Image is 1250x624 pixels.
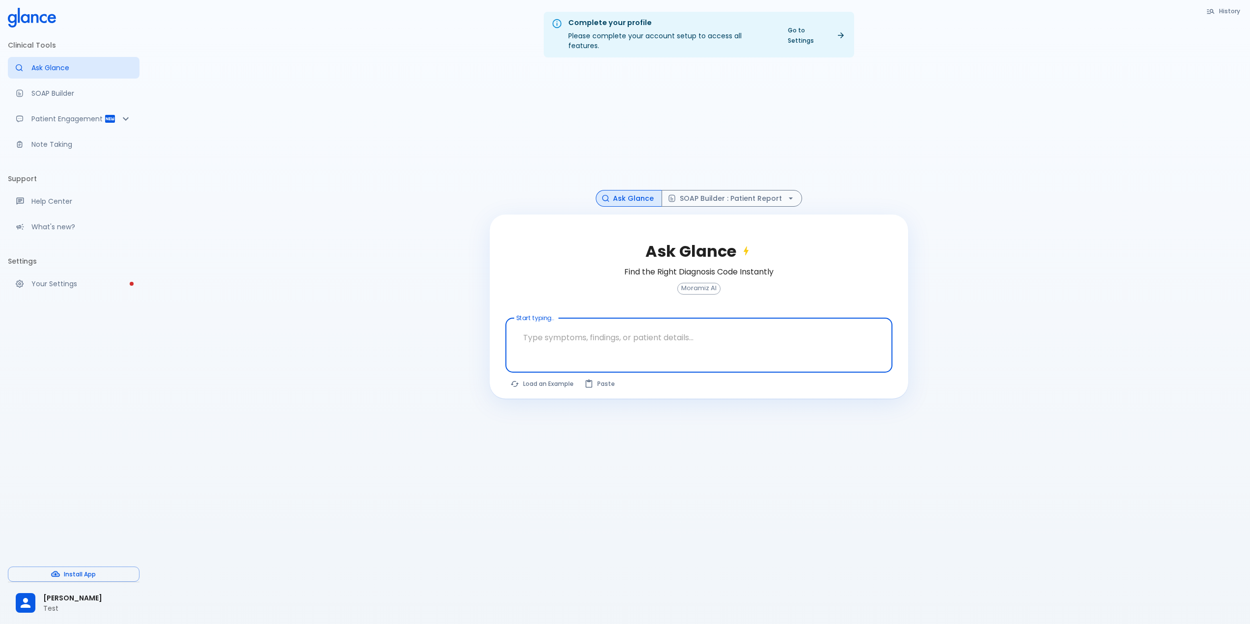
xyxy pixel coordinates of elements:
[8,167,139,190] li: Support
[31,279,132,289] p: Your Settings
[8,190,139,212] a: Get help from our support team
[624,265,774,279] h6: Find the Right Diagnosis Code Instantly
[43,603,132,613] p: Test
[8,249,139,273] li: Settings
[782,23,850,48] a: Go to Settings
[568,18,774,28] div: Complete your profile
[645,242,752,261] h2: Ask Glance
[1201,4,1246,18] button: History
[662,190,802,207] button: SOAP Builder : Patient Report
[8,57,139,79] a: Moramiz: Find ICD10AM codes instantly
[580,377,621,391] button: Paste from clipboard
[31,222,132,232] p: What's new?
[8,216,139,238] div: Recent updates and feature releases
[8,273,139,295] a: Please complete account setup
[8,82,139,104] a: Docugen: Compose a clinical documentation in seconds
[596,190,662,207] button: Ask Glance
[678,285,720,292] span: Moramiz AI
[31,88,132,98] p: SOAP Builder
[8,567,139,582] button: Install App
[31,63,132,73] p: Ask Glance
[31,139,132,149] p: Note Taking
[8,586,139,620] div: [PERSON_NAME]Test
[43,593,132,603] span: [PERSON_NAME]
[505,377,580,391] button: Load a random example
[8,108,139,130] div: Patient Reports & Referrals
[31,114,104,124] p: Patient Engagement
[568,15,774,54] div: Please complete your account setup to access all features.
[8,134,139,155] a: Advanced note-taking
[31,196,132,206] p: Help Center
[516,314,554,322] label: Start typing...
[8,33,139,57] li: Clinical Tools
